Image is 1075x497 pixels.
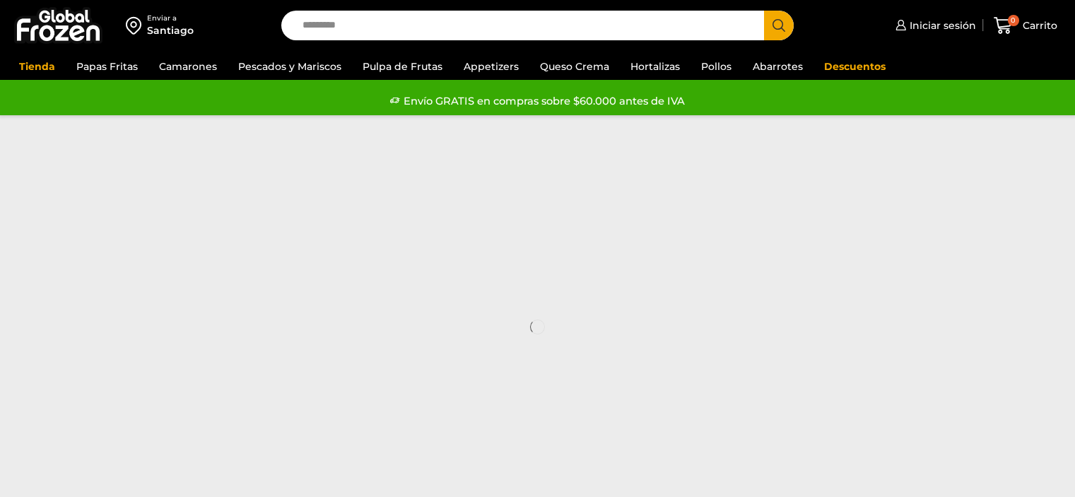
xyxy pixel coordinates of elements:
[1019,18,1057,33] span: Carrito
[231,53,348,80] a: Pescados y Mariscos
[147,23,194,37] div: Santiago
[990,9,1061,42] a: 0 Carrito
[12,53,62,80] a: Tienda
[356,53,450,80] a: Pulpa de Frutas
[746,53,810,80] a: Abarrotes
[152,53,224,80] a: Camarones
[126,13,147,37] img: address-field-icon.svg
[457,53,526,80] a: Appetizers
[906,18,976,33] span: Iniciar sesión
[892,11,976,40] a: Iniciar sesión
[1008,15,1019,26] span: 0
[764,11,794,40] button: Search button
[147,13,194,23] div: Enviar a
[817,53,893,80] a: Descuentos
[694,53,739,80] a: Pollos
[623,53,687,80] a: Hortalizas
[69,53,145,80] a: Papas Fritas
[533,53,616,80] a: Queso Crema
